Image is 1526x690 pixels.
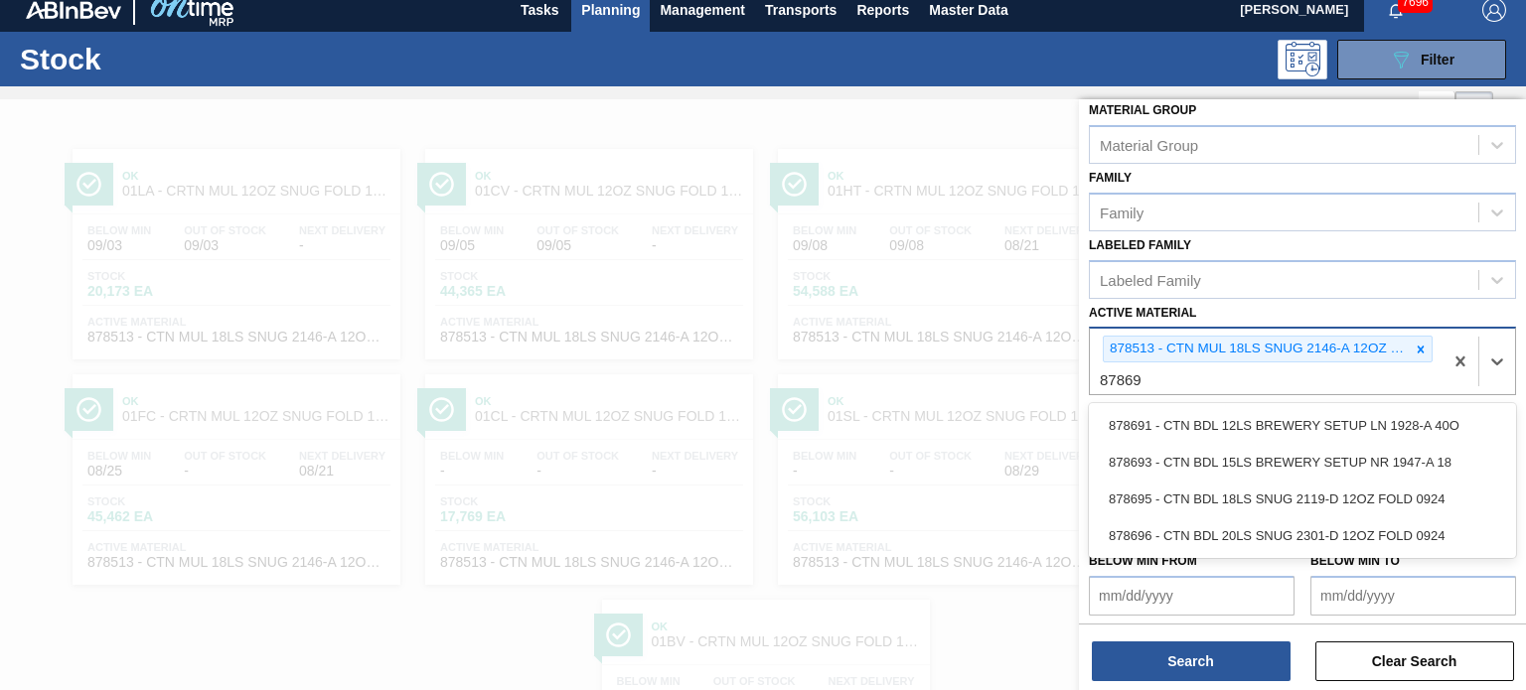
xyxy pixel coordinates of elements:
[1089,554,1197,568] label: Below Min from
[1089,171,1132,185] label: Family
[1089,306,1196,320] label: Active Material
[1310,554,1400,568] label: Below Min to
[1337,40,1506,79] button: Filter
[1100,271,1201,288] div: Labeled Family
[1089,576,1295,616] input: mm/dd/yyyy
[1100,204,1144,220] div: Family
[1310,576,1516,616] input: mm/dd/yyyy
[1089,444,1516,481] div: 878693 - CTN BDL 15LS BREWERY SETUP NR 1947-A 18
[1089,238,1191,252] label: Labeled Family
[26,1,121,19] img: TNhmsLtSVTkK8tSr43FrP2fwEKptu5GPRR3wAAAABJRU5ErkJggg==
[1104,337,1410,361] div: 878513 - CTN MUL 18LS SNUG 2146-A 12OZ FOLD 0723
[1089,517,1516,554] div: 878696 - CTN BDL 20LS SNUG 2301-D 12OZ FOLD 0924
[1421,52,1454,68] span: Filter
[1089,103,1196,117] label: Material Group
[1455,91,1493,129] div: Card Vision
[20,48,305,70] h1: Stock
[1089,407,1516,444] div: 878691 - CTN BDL 12LS BREWERY SETUP LN 1928-A 40O
[1089,481,1516,517] div: 878695 - CTN BDL 18LS SNUG 2119-D 12OZ FOLD 0924
[1419,91,1455,129] div: List Vision
[1278,40,1327,79] div: Programming: no user selected
[1100,136,1198,153] div: Material Group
